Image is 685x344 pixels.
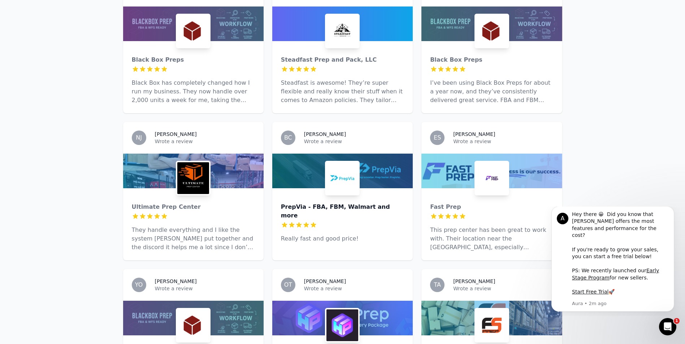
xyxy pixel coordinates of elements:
h3: [PERSON_NAME] [453,131,495,138]
p: Really fast and good price! [281,234,404,243]
img: Black Box Preps [177,309,209,341]
div: Ultimate Prep Center [132,203,255,211]
h3: [PERSON_NAME] [304,278,346,285]
span: BC [284,135,292,141]
h3: [PERSON_NAME] [304,131,346,138]
a: ES[PERSON_NAME]Wrote a reviewFast PrepFast PrepThis prep center has been great to work with. Thei... [421,122,562,260]
p: Steadfast is awesome! They’re super flexible and really know their stuff when it comes to Amazon ... [281,79,404,105]
img: PrepVia - FBA, FBM, Walmart and more [326,162,358,194]
span: 1 [674,318,680,324]
div: Fast Prep [430,203,553,211]
img: Black Box Preps [177,15,209,47]
div: Message content [31,4,128,93]
span: YO [135,282,143,288]
img: Fast Prep [476,162,508,194]
img: Fastship [476,309,508,341]
img: Ultimate Prep Center [177,162,209,194]
img: HexPrep [326,309,358,341]
span: NJ [136,135,142,141]
iframe: Intercom live chat [659,318,676,335]
span: OT [284,282,292,288]
span: TA [434,282,441,288]
a: BC[PERSON_NAME]Wrote a reviewPrepVia - FBA, FBM, Walmart and morePrepVia - FBA, FBM, Walmart and ... [272,122,413,260]
div: Profile image for Aura [16,6,28,18]
p: This prep center has been great to work with. Their location near the [GEOGRAPHIC_DATA], especial... [430,226,553,252]
p: Wrote a review [453,138,553,145]
p: Message from Aura, sent 2m ago [31,94,128,100]
span: ES [434,135,441,141]
img: Black Box Preps [476,15,508,47]
p: Wrote a review [453,285,553,292]
a: NJ[PERSON_NAME]Wrote a reviewUltimate Prep CenterUltimate Prep CenterThey handle everything and I... [123,122,264,260]
p: Wrote a review [155,138,255,145]
h3: [PERSON_NAME] [155,278,197,285]
p: Wrote a review [155,285,255,292]
h3: [PERSON_NAME] [453,278,495,285]
a: Start Free Trial [31,82,68,88]
h3: [PERSON_NAME] [155,131,197,138]
iframe: Intercom notifications message [541,207,685,316]
div: Steadfast Prep and Pack, LLC [281,56,404,64]
div: Black Box Preps [430,56,553,64]
p: I’ve been using Black Box Preps for about a year now, and they’ve consistently delivered great se... [430,79,553,105]
p: They handle everything and I like the system [PERSON_NAME] put together and the discord it helps ... [132,226,255,252]
div: Hey there 😀 Did you know that [PERSON_NAME] offers the most features and performance for the cost... [31,4,128,89]
b: 🚀 [68,82,74,88]
div: Black Box Preps [132,56,255,64]
p: Wrote a review [304,138,404,145]
p: Black Box has completely changed how I run my business. They now handle over 2,000 units a week f... [132,79,255,105]
div: PrepVia - FBA, FBM, Walmart and more [281,203,404,220]
p: Wrote a review [304,285,404,292]
img: Steadfast Prep and Pack, LLC [326,15,358,47]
